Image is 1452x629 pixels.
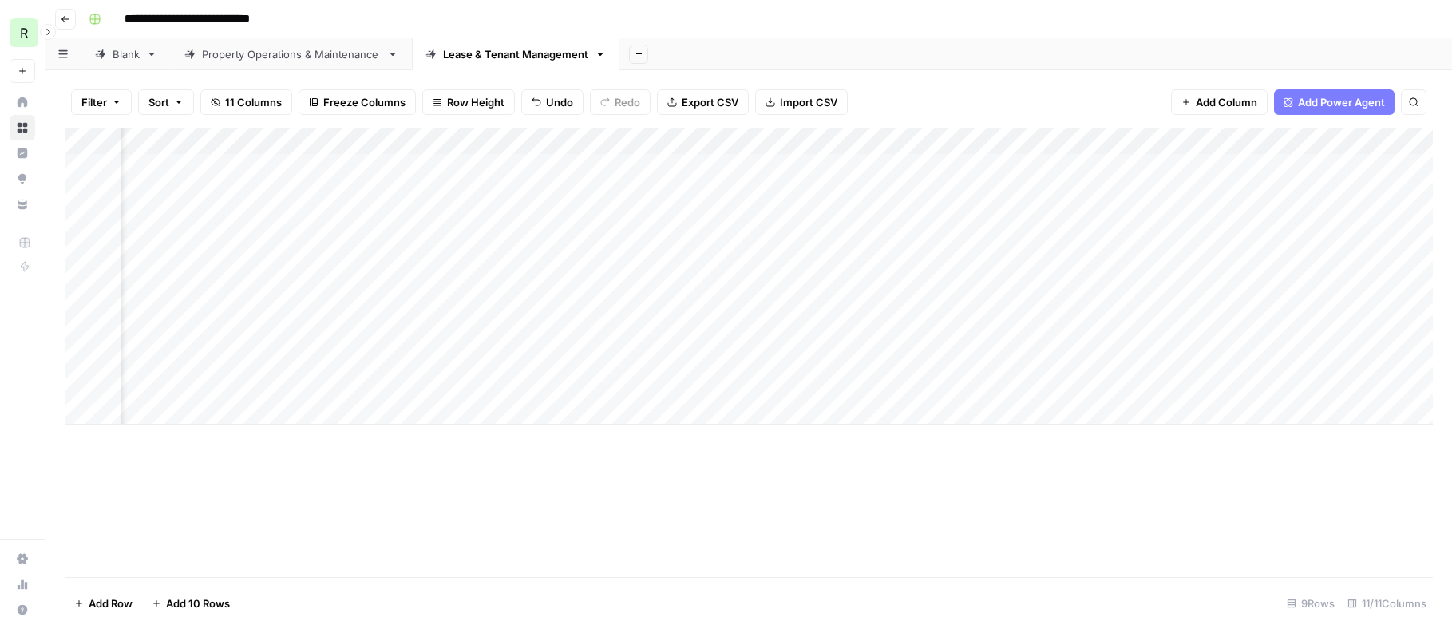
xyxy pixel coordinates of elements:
[225,94,282,110] span: 11 Columns
[89,595,133,611] span: Add Row
[299,89,416,115] button: Freeze Columns
[81,94,107,110] span: Filter
[148,94,169,110] span: Sort
[65,591,142,616] button: Add Row
[323,94,406,110] span: Freeze Columns
[546,94,573,110] span: Undo
[113,46,140,62] div: Blank
[615,94,640,110] span: Redo
[1298,94,1385,110] span: Add Power Agent
[171,38,412,70] a: Property Operations & Maintenance
[10,13,35,53] button: Workspace: Re-Leased
[1274,89,1395,115] button: Add Power Agent
[10,192,35,217] a: Your Data
[10,597,35,623] button: Help + Support
[10,572,35,597] a: Usage
[20,23,28,42] span: R
[780,94,837,110] span: Import CSV
[657,89,749,115] button: Export CSV
[10,89,35,115] a: Home
[200,89,292,115] button: 11 Columns
[447,94,504,110] span: Row Height
[166,595,230,611] span: Add 10 Rows
[1341,591,1433,616] div: 11/11 Columns
[10,546,35,572] a: Settings
[755,89,848,115] button: Import CSV
[412,38,619,70] a: Lease & Tenant Management
[202,46,381,62] div: Property Operations & Maintenance
[443,46,588,62] div: Lease & Tenant Management
[71,89,132,115] button: Filter
[10,140,35,166] a: Insights
[142,591,239,616] button: Add 10 Rows
[1280,591,1341,616] div: 9 Rows
[1171,89,1268,115] button: Add Column
[10,166,35,192] a: Opportunities
[138,89,194,115] button: Sort
[590,89,651,115] button: Redo
[521,89,584,115] button: Undo
[10,115,35,140] a: Browse
[682,94,738,110] span: Export CSV
[81,38,171,70] a: Blank
[1196,94,1257,110] span: Add Column
[422,89,515,115] button: Row Height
